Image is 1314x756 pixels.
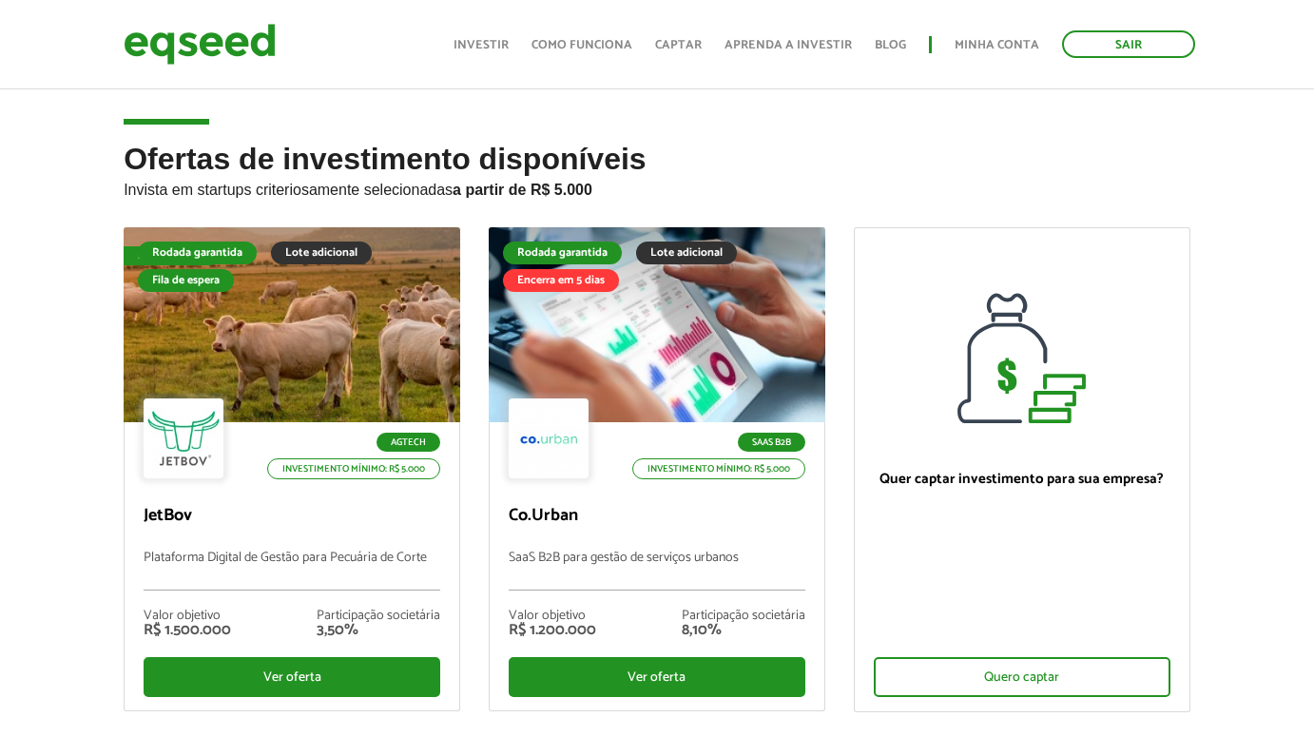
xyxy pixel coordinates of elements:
[377,433,440,452] p: Agtech
[489,227,825,711] a: Rodada garantida Lote adicional Encerra em 5 dias SaaS B2B Investimento mínimo: R$ 5.000 Co.Urban...
[854,227,1190,712] a: Quer captar investimento para sua empresa? Quero captar
[531,39,632,51] a: Como funciona
[124,19,276,69] img: EqSeed
[124,246,220,265] div: Fila de espera
[124,143,1190,227] h2: Ofertas de investimento disponíveis
[503,242,622,264] div: Rodada garantida
[144,506,440,527] p: JetBov
[453,182,592,198] strong: a partir de R$ 5.000
[509,657,805,697] div: Ver oferta
[636,242,737,264] div: Lote adicional
[874,471,1170,488] p: Quer captar investimento para sua empresa?
[503,269,619,292] div: Encerra em 5 dias
[509,610,596,623] div: Valor objetivo
[509,551,805,591] p: SaaS B2B para gestão de serviços urbanos
[317,623,440,638] div: 3,50%
[124,176,1190,199] p: Invista em startups criteriosamente selecionadas
[144,657,440,697] div: Ver oferta
[124,227,460,711] a: Fila de espera Rodada garantida Lote adicional Fila de espera Agtech Investimento mínimo: R$ 5.00...
[874,657,1170,697] div: Quero captar
[509,506,805,527] p: Co.Urban
[632,458,805,479] p: Investimento mínimo: R$ 5.000
[267,458,440,479] p: Investimento mínimo: R$ 5.000
[1062,30,1195,58] a: Sair
[875,39,906,51] a: Blog
[454,39,509,51] a: Investir
[138,269,234,292] div: Fila de espera
[655,39,702,51] a: Captar
[725,39,852,51] a: Aprenda a investir
[144,623,231,638] div: R$ 1.500.000
[738,433,805,452] p: SaaS B2B
[682,610,805,623] div: Participação societária
[955,39,1039,51] a: Minha conta
[138,242,257,264] div: Rodada garantida
[144,610,231,623] div: Valor objetivo
[682,623,805,638] div: 8,10%
[317,610,440,623] div: Participação societária
[144,551,440,591] p: Plataforma Digital de Gestão para Pecuária de Corte
[271,242,372,264] div: Lote adicional
[509,623,596,638] div: R$ 1.200.000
